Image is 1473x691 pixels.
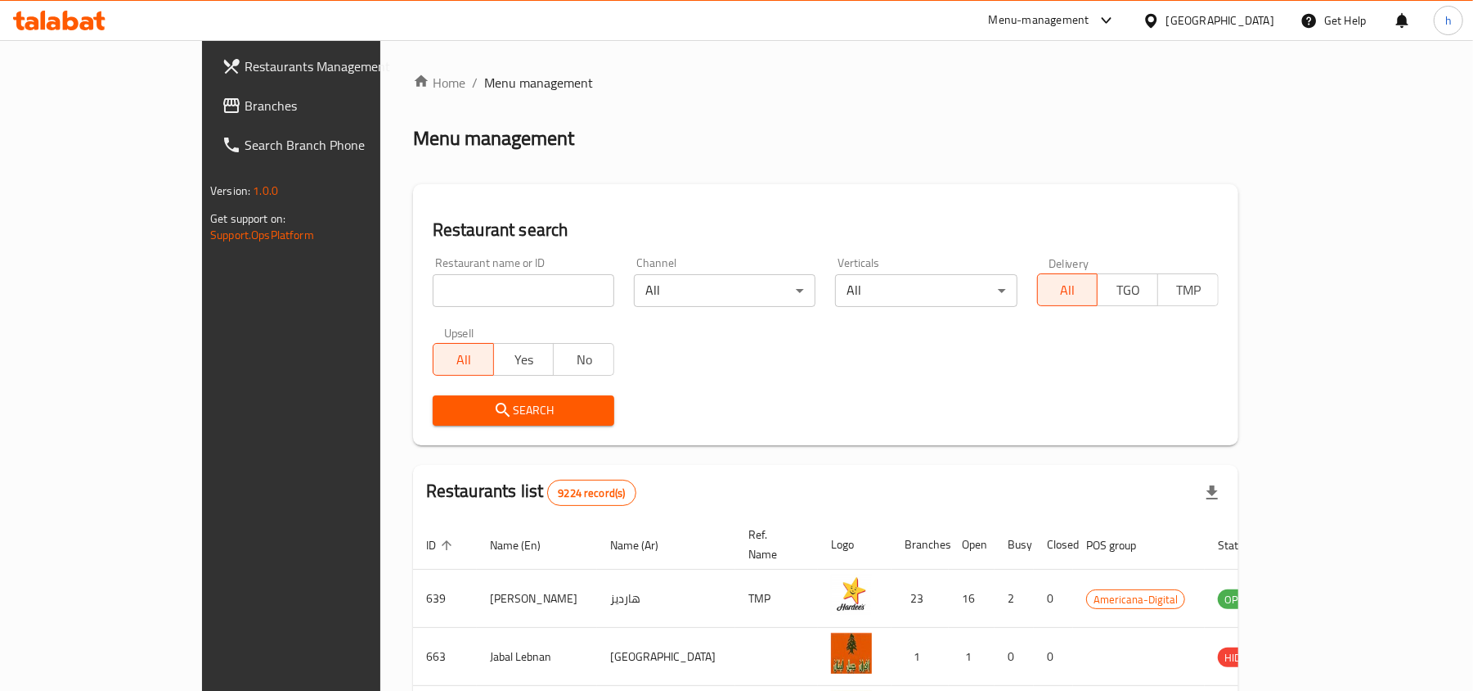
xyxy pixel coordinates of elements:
span: Get support on: [210,208,285,229]
h2: Menu management [413,125,574,151]
td: 0 [1034,570,1073,628]
a: Support.OpsPlatform [210,224,314,246]
span: All [440,348,487,372]
span: Yes [501,348,548,372]
td: 1 [891,628,949,686]
td: 23 [891,570,949,628]
span: All [1044,278,1092,302]
td: هارديز [597,570,735,628]
div: OPEN [1218,589,1258,609]
span: Search [446,400,601,421]
th: Logo [818,520,891,570]
button: All [433,343,494,376]
label: Delivery [1049,257,1089,269]
span: Americana-Digital [1087,590,1184,609]
td: 0 [1034,628,1073,686]
button: Search [433,395,614,426]
span: Menu management [484,73,593,93]
button: No [553,343,614,376]
div: All [634,274,815,307]
th: Open [949,520,995,570]
h2: Restaurant search [433,218,1219,242]
span: TMP [1165,278,1212,302]
img: Hardee's [831,575,872,616]
span: No [560,348,608,372]
td: 1 [949,628,995,686]
label: Upsell [444,327,474,338]
span: Name (En) [490,535,562,555]
input: Search for restaurant name or ID.. [433,274,614,307]
td: TMP [735,570,818,628]
span: h [1445,11,1452,29]
span: 9224 record(s) [548,486,635,501]
span: Restaurants Management [245,56,435,76]
span: HIDDEN [1218,648,1267,667]
div: Menu-management [989,11,1089,30]
button: TGO [1097,273,1158,306]
li: / [472,73,478,93]
div: [GEOGRAPHIC_DATA] [1166,11,1274,29]
img: Jabal Lebnan [831,633,872,674]
span: 1.0.0 [253,180,278,201]
span: ID [426,535,457,555]
a: Restaurants Management [209,47,448,86]
span: Ref. Name [748,525,798,564]
div: Total records count [547,480,635,506]
td: 16 [949,570,995,628]
nav: breadcrumb [413,73,1238,93]
button: All [1037,273,1098,306]
th: Busy [995,520,1034,570]
td: [PERSON_NAME] [477,570,597,628]
span: Name (Ar) [610,535,680,555]
th: Closed [1034,520,1073,570]
th: Branches [891,520,949,570]
span: Branches [245,96,435,115]
span: OPEN [1218,590,1258,609]
span: Search Branch Phone [245,135,435,155]
a: Search Branch Phone [209,125,448,165]
td: 0 [995,628,1034,686]
td: 2 [995,570,1034,628]
div: All [835,274,1017,307]
a: Branches [209,86,448,125]
span: Status [1218,535,1271,555]
td: Jabal Lebnan [477,628,597,686]
span: TGO [1104,278,1152,302]
h2: Restaurants list [426,479,636,506]
div: Export file [1192,473,1232,513]
td: [GEOGRAPHIC_DATA] [597,628,735,686]
span: Version: [210,180,250,201]
div: HIDDEN [1218,648,1267,667]
button: Yes [493,343,555,376]
span: POS group [1086,535,1157,555]
button: TMP [1157,273,1219,306]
